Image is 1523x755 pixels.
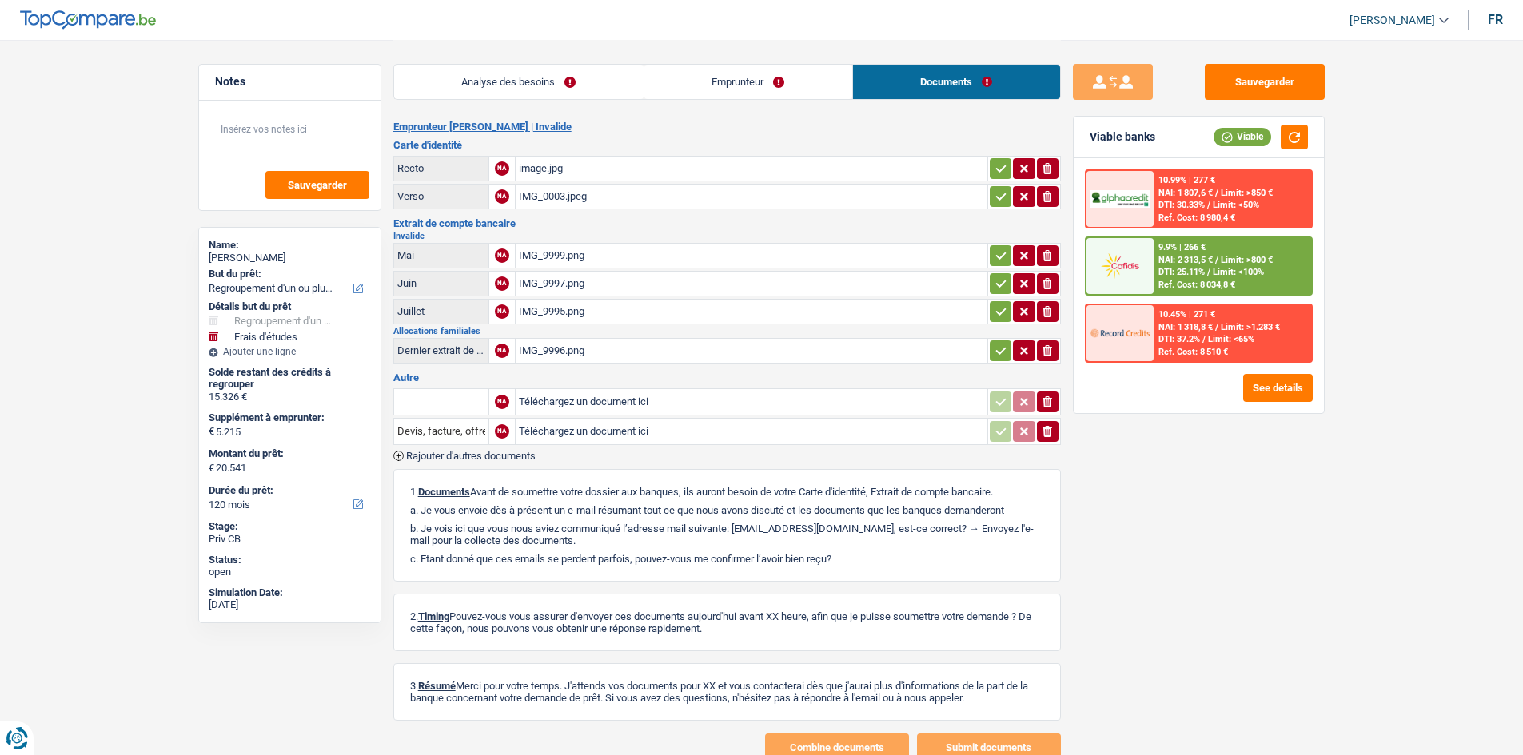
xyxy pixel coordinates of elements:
[209,586,371,599] div: Simulation Date:
[495,395,509,409] div: NA
[209,366,371,391] div: Solde restant des crédits à regrouper
[519,244,984,268] div: IMG_9999.png
[495,344,509,358] div: NA
[1350,14,1435,27] span: [PERSON_NAME]
[1158,255,1213,265] span: NAI: 2 313,5 €
[406,451,536,461] span: Rajouter d'autres documents
[209,300,371,313] div: Détails but du prêt
[1207,200,1210,210] span: /
[853,65,1060,99] a: Documents
[1215,255,1218,265] span: /
[1158,267,1205,277] span: DTI: 25.11%
[410,680,1044,704] p: 3. Merci pour votre temps. J'attends vos documents pour XX et vous contacterai dès que j'aurai p...
[519,300,984,324] div: IMG_9995.png
[209,484,368,497] label: Durée du prêt:
[519,339,984,363] div: IMG_9996.png
[393,232,1061,240] h2: Invalide
[209,554,371,566] div: Status:
[393,140,1061,150] h3: Carte d'identité
[1205,64,1325,100] button: Sauvegarder
[1337,7,1449,34] a: [PERSON_NAME]
[1158,200,1205,210] span: DTI: 30.33%
[1215,188,1218,198] span: /
[1090,190,1150,209] img: AlphaCredit
[209,239,371,252] div: Name:
[644,65,852,99] a: Emprunteur
[209,391,371,403] div: 15.326 €
[393,218,1061,228] h3: Extrait de compte bancaire
[209,447,368,460] label: Montant du prêt:
[1158,322,1213,332] span: NAI: 1 318,8 €
[1214,128,1271,145] div: Viable
[418,486,470,498] span: Documents
[495,248,509,263] div: NA
[1221,322,1280,332] span: Limit: >1.283 €
[1158,309,1215,320] div: 10.45% | 271 €
[1207,267,1210,277] span: /
[1158,242,1206,252] div: 9.9% | 266 €
[495,304,509,319] div: NA
[418,680,456,692] span: Résumé
[393,451,536,461] button: Rajouter d'autres documents
[418,610,449,622] span: Timing
[1090,130,1155,144] div: Viable banks
[495,189,509,204] div: NA
[1158,334,1200,344] span: DTI: 37.2%
[397,249,485,261] div: Mai
[410,523,1044,546] p: b. Je vois ici que vous nous aviez communiqué l’adresse mail suivante: [EMAIL_ADDRESS][DOMAIN_NA...
[209,425,214,438] span: €
[288,180,347,190] span: Sauvegarder
[209,533,371,546] div: Priv CB
[397,190,485,202] div: Verso
[410,486,1044,498] p: 1. Avant de soumettre votre dossier aux banques, ils auront besoin de votre Carte d'identité, Ext...
[519,157,984,181] div: image.jpg
[209,462,214,475] span: €
[495,276,509,291] div: NA
[1215,322,1218,332] span: /
[1158,188,1213,198] span: NAI: 1 807,6 €
[1158,347,1228,357] div: Ref. Cost: 8 510 €
[1213,267,1264,277] span: Limit: <100%
[1158,213,1235,223] div: Ref. Cost: 8 980,4 €
[1090,318,1150,348] img: Record Credits
[410,504,1044,516] p: a. Je vous envoie dès à présent un e-mail résumant tout ce que nous avons discuté et les doc...
[215,75,365,89] h5: Notes
[1221,188,1273,198] span: Limit: >850 €
[410,610,1044,634] p: 2. Pouvez-vous vous assurer d'envoyer ces documents aujourd'hui avant XX heure, afin que je puiss...
[1158,280,1235,290] div: Ref. Cost: 8 034,8 €
[410,553,1044,565] p: c. Etant donné que ces emails se perdent parfois, pouvez-vous me confirmer l’avoir bien reçu?
[20,10,156,30] img: TopCompare Logo
[209,252,371,264] div: [PERSON_NAME]
[393,121,1061,133] h2: Emprunteur [PERSON_NAME] | Invalide
[397,305,485,317] div: Juillet
[1243,374,1313,402] button: See details
[519,185,984,209] div: IMG_0003.jpeg
[495,424,509,439] div: NA
[394,65,644,99] a: Analyse des besoins
[393,327,1061,336] h2: Allocations familiales
[1488,12,1503,27] div: fr
[209,598,371,611] div: [DATE]
[1213,200,1259,210] span: Limit: <50%
[209,411,368,424] label: Supplément à emprunter:
[209,268,368,280] label: But du prêt:
[393,372,1061,383] h3: Autre
[1090,251,1150,280] img: Cofidis
[265,171,369,199] button: Sauvegarder
[1202,334,1206,344] span: /
[397,162,485,174] div: Recto
[209,566,371,578] div: open
[397,344,485,356] div: Dernier extrait de compte pour vos allocations familiales
[397,277,485,289] div: Juin
[1208,334,1254,344] span: Limit: <65%
[519,272,984,296] div: IMG_9997.png
[209,520,371,533] div: Stage:
[1158,175,1215,185] div: 10.99% | 277 €
[495,161,509,176] div: NA
[209,346,371,357] div: Ajouter une ligne
[1221,255,1273,265] span: Limit: >800 €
